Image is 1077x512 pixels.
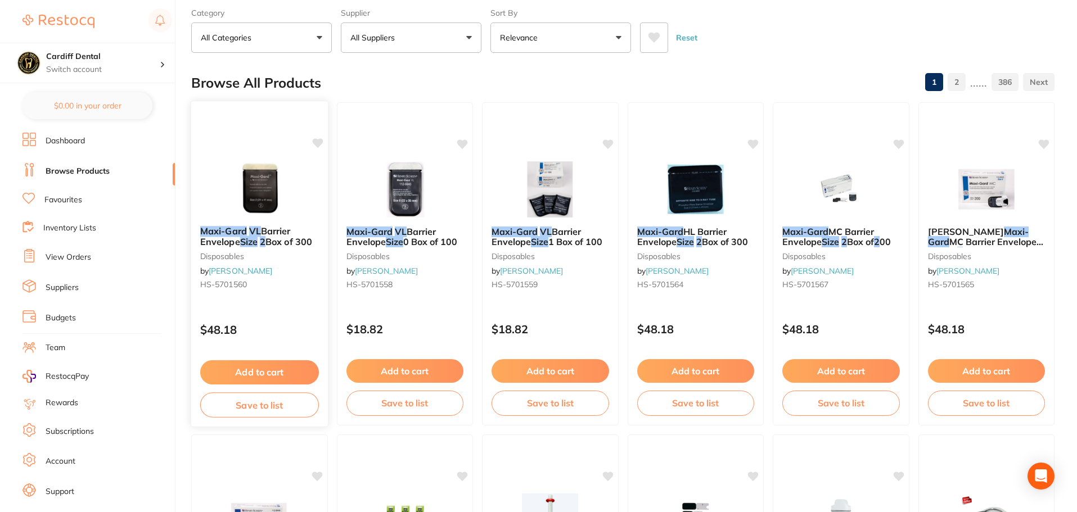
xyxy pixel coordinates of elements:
[191,22,332,53] button: All Categories
[46,486,74,497] a: Support
[200,251,319,260] small: disposables
[200,226,319,247] b: Maxi-Gard VL Barrier Envelope Size 2 Box of 300
[200,225,291,247] span: Barrier Envelope
[492,323,609,336] p: $18.82
[350,32,399,43] p: All Suppliers
[355,266,418,276] a: [PERSON_NAME]
[492,279,538,289] span: HS-5701559
[17,52,40,74] img: Cardiff Dental
[43,223,96,234] a: Inventory Lists
[200,279,247,289] span: HS-5701560
[970,76,987,89] p: ......
[673,22,701,53] button: Reset
[928,279,974,289] span: HS-5701565
[963,247,999,258] span: 00-Pack
[822,236,839,247] em: Size
[395,226,407,237] em: VL
[928,226,1029,247] em: Maxi-Gard
[782,266,854,276] span: by
[1028,463,1055,490] div: Open Intercom Messenger
[22,15,94,28] img: Restocq Logo
[346,226,464,247] b: Maxi-Gard VL Barrier Envelope Size 0 Box of 100
[346,266,418,276] span: by
[928,236,1043,257] span: MC Barrier Envelopes -
[44,194,82,206] a: Favourites
[341,22,481,53] button: All Suppliers
[874,236,880,247] em: 2
[702,236,748,247] span: Box of 300
[948,71,966,93] a: 2
[928,391,1046,415] button: Save to list
[346,279,393,289] span: HS-5701558
[346,391,464,415] button: Save to list
[200,392,319,418] button: Save to list
[492,359,609,383] button: Add to cart
[346,226,436,247] span: Barrier Envelope
[22,370,36,383] img: RestocqPay
[492,391,609,415] button: Save to list
[46,51,160,62] h4: Cardiff Dental
[637,323,755,336] p: $48.18
[200,360,319,384] button: Add to cart
[209,266,272,276] a: [PERSON_NAME]
[950,161,1023,218] img: Henry Schein Maxi-Gard MC Barrier Envelopes - Size 0, 200-Pack
[403,236,457,247] span: 0 Box of 100
[637,279,683,289] span: HS-5701564
[637,266,709,276] span: by
[265,236,312,247] span: Box of 300
[46,135,85,147] a: Dashboard
[22,92,152,119] button: $0.00 in your order
[22,370,89,383] a: RestocqPay
[782,279,828,289] span: HS-5701567
[928,266,999,276] span: by
[847,236,874,247] span: Box of
[540,226,552,237] em: VL
[637,226,755,247] b: Maxi-Gard HL Barrier Envelope Size 2 Box of 300
[46,342,65,354] a: Team
[949,247,957,258] span: 0,
[490,22,631,53] button: Relevance
[531,236,548,247] em: Size
[368,161,441,218] img: Maxi-Gard VL Barrier Envelope Size 0 Box of 100
[346,226,393,237] em: Maxi-Gard
[46,252,91,263] a: View Orders
[346,323,464,336] p: $18.82
[500,266,563,276] a: [PERSON_NAME]
[932,247,949,258] em: Size
[841,236,847,247] em: 2
[548,236,602,247] span: 1 Box of 100
[492,226,609,247] b: Maxi-Gard VL Barrier Envelope Size 1 Box of 100
[637,252,755,261] small: disposables
[928,323,1046,336] p: $48.18
[637,226,683,237] em: Maxi-Gard
[513,161,587,218] img: Maxi-Gard VL Barrier Envelope Size 1 Box of 100
[782,359,900,383] button: Add to cart
[492,226,538,237] em: Maxi-Gard
[46,166,110,177] a: Browse Products
[346,359,464,383] button: Add to cart
[200,266,272,276] span: by
[492,226,581,247] span: Barrier Envelope
[782,323,900,336] p: $48.18
[782,226,900,247] b: Maxi-Gard MC Barrier Envelope Size 2 Box of 200
[240,236,258,247] em: Size
[782,226,828,237] em: Maxi-Gard
[804,161,877,218] img: Maxi-Gard MC Barrier Envelope Size 2 Box of 200
[46,371,89,382] span: RestocqPay
[260,236,265,247] em: 2
[696,236,702,247] em: 2
[880,236,891,247] span: 00
[46,312,76,324] a: Budgets
[957,247,963,258] em: 2
[992,71,1019,93] a: 386
[346,252,464,261] small: disposables
[191,75,321,91] h2: Browse All Products
[782,252,900,261] small: disposables
[936,266,999,276] a: [PERSON_NAME]
[637,359,755,383] button: Add to cart
[928,226,1046,247] b: Henry Schein Maxi-Gard MC Barrier Envelopes - Size 0, 200-Pack
[492,252,609,261] small: disposables
[46,282,79,293] a: Suppliers
[659,161,732,218] img: Maxi-Gard HL Barrier Envelope Size 2 Box of 300
[646,266,709,276] a: [PERSON_NAME]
